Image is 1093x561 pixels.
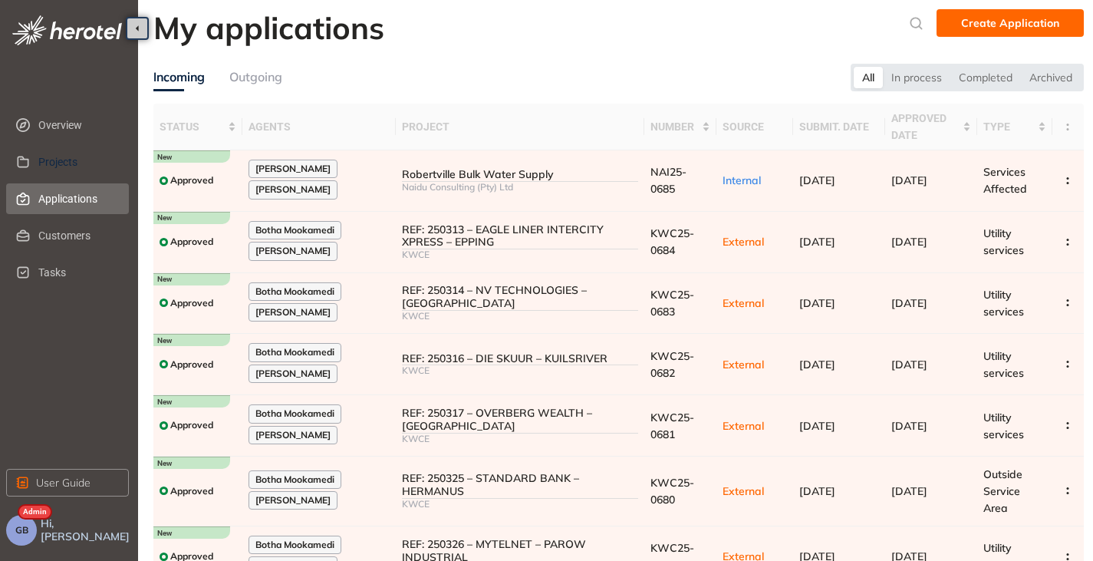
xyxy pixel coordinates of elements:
span: [PERSON_NAME] [255,495,331,506]
span: [DATE] [799,235,835,249]
span: KWC25-0682 [650,349,694,380]
span: External [723,235,764,249]
span: [DATE] [799,358,835,371]
span: [DATE] [799,419,835,433]
span: [PERSON_NAME] [255,246,331,256]
span: Botha Mookamedi [255,286,334,297]
span: Utility services [983,226,1024,257]
span: Botha Mookamedi [255,347,334,358]
div: Completed [950,67,1021,88]
th: agents [242,104,396,150]
span: [PERSON_NAME] [255,163,331,174]
span: [PERSON_NAME] [255,430,331,441]
span: Tasks [38,257,117,288]
th: project [396,104,644,150]
span: Botha Mookamedi [255,474,334,485]
span: External [723,419,764,433]
span: [DATE] [891,235,927,249]
span: [DATE] [891,419,927,433]
div: Outgoing [229,68,282,87]
th: source [716,104,793,150]
h2: My applications [153,9,384,46]
span: status [160,118,225,135]
div: REF: 250313 – EAGLE LINER INTERCITY XPRESS – EPPING [402,223,638,249]
div: REF: 250325 – STANDARD BANK – HERMANUS [402,472,638,498]
div: REF: 250314 – NV TECHNOLOGIES – [GEOGRAPHIC_DATA] [402,284,638,310]
span: approved date [891,110,960,144]
th: type [977,104,1052,150]
div: KWCE [402,311,638,322]
span: External [723,484,764,498]
span: [DATE] [799,484,835,498]
span: KWC25-0683 [650,288,694,318]
span: Approved [170,420,213,431]
img: logo [12,15,122,45]
span: [PERSON_NAME] [255,184,331,195]
div: KWCE [402,499,638,510]
span: [PERSON_NAME] [255,368,331,379]
span: number [650,118,699,135]
span: Approved [170,486,213,497]
span: External [723,358,764,371]
div: REF: 250316 – DIE SKUUR – KUILSRIVER [402,352,638,365]
div: In process [883,67,950,88]
span: Outside Service Area [983,467,1022,515]
div: Naidu Consulting (Pty) Ltd [402,182,638,193]
span: Approved [170,298,213,309]
span: Services Affected [983,165,1027,196]
span: Approved [170,175,213,186]
th: approved date [885,104,977,150]
span: [DATE] [891,358,927,371]
span: External [723,296,764,310]
span: KWC25-0681 [650,411,694,441]
span: Utility services [983,411,1024,441]
span: Botha Mookamedi [255,408,334,419]
span: [PERSON_NAME] [255,307,331,318]
span: Projects [38,147,117,177]
span: [DATE] [891,173,927,187]
span: KWC25-0680 [650,476,694,507]
span: Applications [38,183,117,214]
span: Utility services [983,288,1024,318]
div: Archived [1021,67,1081,88]
th: submit. date [793,104,885,150]
button: Create Application [937,9,1084,37]
div: KWCE [402,434,638,444]
span: [DATE] [799,296,835,310]
span: Overview [38,110,117,140]
span: Botha Mookamedi [255,225,334,236]
span: User Guide [36,474,91,491]
button: GB [6,515,37,546]
span: Approved [170,359,213,370]
div: KWCE [402,249,638,260]
span: Approved [170,236,213,247]
span: Botha Mookamedi [255,540,334,550]
th: number [644,104,716,150]
span: KWC25-0684 [650,226,694,257]
span: GB [15,525,28,536]
div: KWCE [402,365,638,376]
div: REF: 250317 – OVERBERG WEALTH – [GEOGRAPHIC_DATA] [402,407,638,433]
div: Robertville Bulk Water Supply [402,168,638,181]
span: Customers [38,220,117,251]
div: Incoming [153,68,205,87]
span: Hi, [PERSON_NAME] [41,517,132,543]
span: [DATE] [891,484,927,498]
span: [DATE] [891,296,927,310]
span: [DATE] [799,173,835,187]
div: All [854,67,883,88]
th: status [153,104,242,150]
span: type [983,118,1035,135]
span: Internal [723,173,761,187]
span: NAI25-0685 [650,165,686,196]
span: Create Application [961,15,1059,31]
span: Utility services [983,349,1024,380]
button: User Guide [6,469,129,497]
